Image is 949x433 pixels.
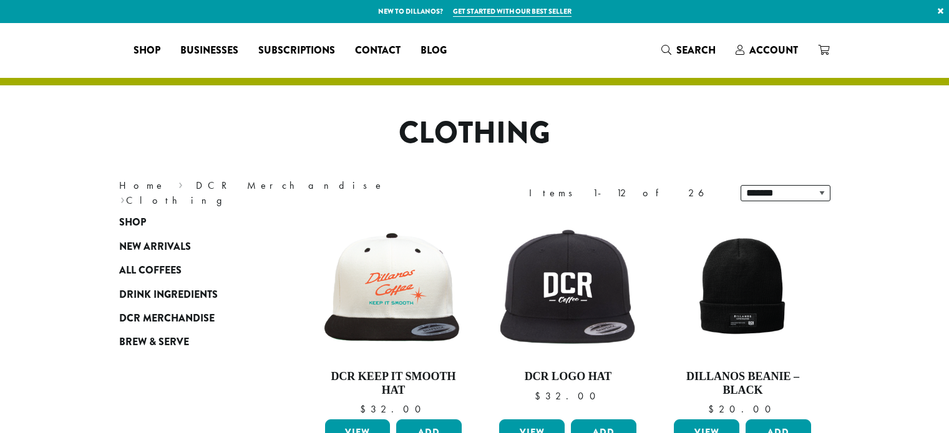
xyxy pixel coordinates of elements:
span: › [120,189,125,208]
a: All Coffees [119,259,269,282]
bdi: 32.00 [535,389,601,402]
bdi: 20.00 [708,402,777,416]
span: Drink Ingredients [119,287,218,303]
a: Search [651,40,726,60]
a: New Arrivals [119,235,269,259]
bdi: 32.00 [360,402,427,416]
a: DCR Logo Hat $32.00 [496,217,640,414]
img: Beanie-Black-scaled.png [671,217,814,360]
img: keep-it-smooth-hat.png [321,231,465,347]
a: Get started with our best seller [453,6,572,17]
a: DCR Merchandise [196,179,384,192]
h4: DCR Logo Hat [496,370,640,384]
span: $ [360,402,371,416]
nav: Breadcrumb [119,178,456,208]
a: DCR Merchandise [119,307,269,330]
span: New Arrivals [119,239,191,255]
span: Search [676,43,716,57]
h1: Clothing [110,115,840,151]
span: DCR Merchandise [119,311,215,326]
span: › [178,174,183,193]
span: Subscriptions [258,43,335,59]
a: Brew & Serve [119,330,269,354]
span: Brew & Serve [119,335,189,350]
span: Blog [421,43,447,59]
h4: Dillanos Beanie – Black [671,370,814,397]
span: Account [749,43,798,57]
a: DCR Keep It Smooth Hat $32.00 [322,217,465,414]
span: Shop [134,43,160,59]
a: Dillanos Beanie – Black $20.00 [671,217,814,414]
img: dcr-hat.png [496,227,640,351]
a: Home [119,179,165,192]
a: Shop [119,211,269,234]
span: $ [708,402,719,416]
span: $ [535,389,545,402]
span: Businesses [180,43,238,59]
span: Contact [355,43,401,59]
h4: DCR Keep It Smooth Hat [322,370,465,397]
span: All Coffees [119,263,182,278]
span: Shop [119,215,146,231]
div: Items 1-12 of 26 [529,186,722,201]
a: Shop [124,40,170,60]
a: Drink Ingredients [119,282,269,306]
